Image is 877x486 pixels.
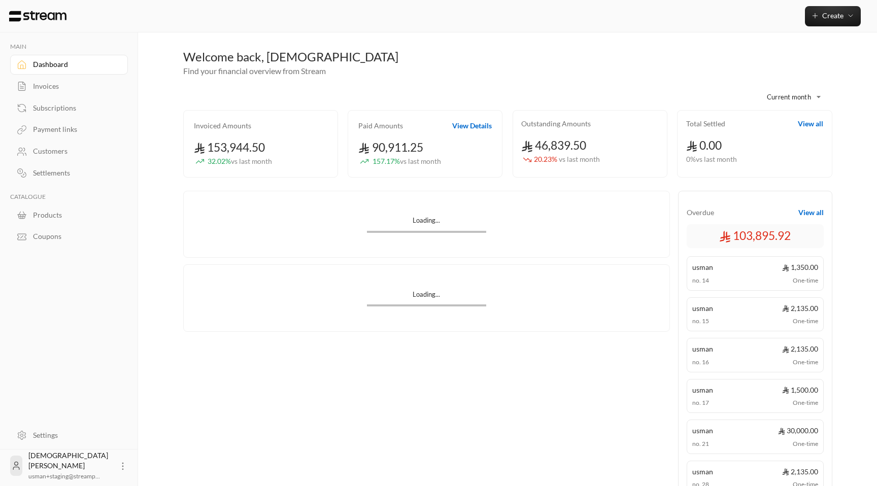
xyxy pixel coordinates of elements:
[33,103,115,113] div: Subscriptions
[10,98,128,118] a: Subscriptions
[521,119,591,129] h2: Outstanding Amounts
[358,141,423,154] span: 90,911.25
[367,216,486,230] div: Loading...
[10,425,128,445] a: Settings
[559,155,600,163] span: vs last month
[822,11,844,20] span: Create
[692,358,709,367] span: no. 16
[33,210,115,220] div: Products
[194,141,265,154] span: 153,944.50
[10,55,128,75] a: Dashboard
[686,119,725,129] h2: Total Settled
[33,124,115,134] div: Payment links
[8,11,68,22] img: Logo
[793,358,818,367] span: One-time
[692,466,713,477] span: usman
[183,49,832,65] div: Welcome back, [DEMOGRAPHIC_DATA]
[183,66,326,76] span: Find your financial overview from Stream
[33,430,115,440] div: Settings
[33,168,115,178] div: Settlements
[10,227,128,247] a: Coupons
[10,163,128,183] a: Settlements
[782,262,818,272] span: 1,350.00
[10,77,128,96] a: Invoices
[358,121,403,131] h2: Paid Amounts
[692,343,713,354] span: usman
[793,398,818,407] span: One-time
[778,425,818,436] span: 30,000.00
[367,290,486,304] div: Loading...
[33,81,115,91] div: Invoices
[686,138,722,152] span: 0.00
[10,205,128,225] a: Products
[692,276,709,285] span: no. 14
[751,84,827,110] div: Current month
[687,207,714,218] span: Overdue
[10,142,128,161] a: Customers
[782,343,818,354] span: 2,135.00
[692,317,709,326] span: no. 15
[692,262,713,272] span: usman
[798,119,823,129] button: View all
[692,398,709,407] span: no. 17
[28,450,112,481] div: [DEMOGRAPHIC_DATA][PERSON_NAME]
[10,120,128,140] a: Payment links
[793,276,818,285] span: One-time
[798,207,824,218] button: View all
[33,146,115,156] div: Customers
[692,385,713,395] span: usman
[782,385,818,395] span: 1,500.00
[692,425,713,436] span: usman
[208,156,272,167] span: 32.02 %
[231,157,272,165] span: vs last month
[452,121,492,131] button: View Details
[33,231,115,241] div: Coupons
[805,6,861,26] button: Create
[686,154,737,165] span: 0 % vs last month
[33,59,115,70] div: Dashboard
[28,472,100,480] span: usman+staging@streamp...
[10,43,128,51] p: MAIN
[793,439,818,448] span: One-time
[793,317,818,326] span: One-time
[10,193,128,201] p: CATALOGUE
[692,439,709,448] span: no. 21
[194,121,251,131] h2: Invoiced Amounts
[521,138,586,152] span: 46,839.50
[400,157,441,165] span: vs last month
[534,154,600,165] span: 20.23 %
[719,227,791,245] span: 103,895.92
[782,466,818,477] span: 2,135.00
[782,303,818,314] span: 2,135.00
[692,303,713,314] span: usman
[373,156,441,167] span: 157.17 %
